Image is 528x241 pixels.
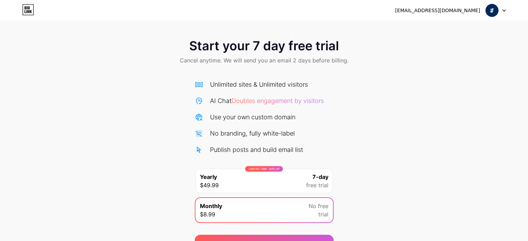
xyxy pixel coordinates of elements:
[180,56,349,64] span: Cancel anytime. We will send you an email 2 days before billing.
[210,145,303,154] div: Publish posts and build email list
[210,129,295,138] div: No branding, fully white-label
[200,181,219,189] span: $49.99
[200,173,217,181] span: Yearly
[395,7,480,14] div: [EMAIL_ADDRESS][DOMAIN_NAME]
[200,210,215,218] span: $8.99
[210,80,308,89] div: Unlimited sites & Unlimited visitors
[189,39,339,53] span: Start your 7 day free trial
[312,173,328,181] span: 7-day
[232,97,324,104] span: Doubles engagement by visitors
[306,181,328,189] span: free trial
[210,112,295,122] div: Use your own custom domain
[200,202,222,210] span: Monthly
[245,166,283,172] div: LIMITED TIME : 50% off
[210,96,324,105] div: AI Chat
[309,202,328,210] span: No free
[318,210,328,218] span: trial
[485,4,498,17] img: yacoub deddah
